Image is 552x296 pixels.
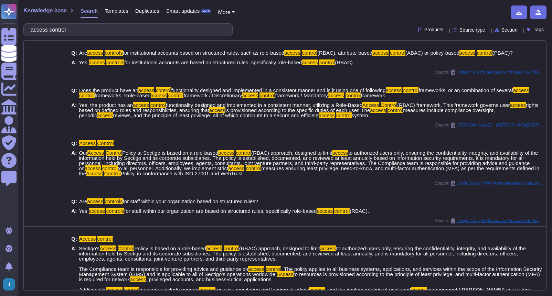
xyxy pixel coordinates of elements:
mark: access [97,112,113,118]
mark: access [302,59,318,65]
span: Insight / Insight Standard Information Gathering (SIG) [457,70,543,74]
mark: access [133,102,149,108]
mark: access [89,59,105,65]
mark: access [206,245,222,251]
mark: access [309,287,325,293]
span: , and the implementation of privileged [325,287,411,293]
span: More [218,9,230,15]
span: (RBAC) approach, designed to limit [251,150,332,156]
span: Smart updates [166,8,200,13]
mark: access [87,50,103,56]
span: . The policy applies to all business systems, applications, and services within the scope of the ... [79,266,542,277]
b: Q: [71,50,77,55]
span: reviews, monitoring and logging of admin [215,287,309,293]
mark: control [97,236,113,242]
span: frameworks, or an combination of several [418,87,513,93]
mark: control [336,112,352,118]
span: Nova Scotia / Third Party Attestation Supplier Assessment Questionnaire v5.0 (3) [457,181,543,185]
b: A: [71,102,77,118]
mark: Control [97,140,114,146]
mark: access [138,87,155,93]
mark: access [89,208,105,214]
span: (ABAC) or policy-based [405,50,459,56]
mark: access [513,87,529,93]
mark: control [334,208,350,214]
mark: access [151,92,167,98]
b: Q: [71,88,77,98]
span: [PERSON_NAME] + [PERSON_NAME] RFP / KN RFP Questionnaire PKI 1 (003) [457,123,543,127]
mark: access [319,112,335,118]
mark: controls [106,208,125,214]
span: Our [79,150,87,156]
b: A: [71,60,77,65]
span: to resources is provisioned according to the principle of least privilege, and multi-factor authe... [79,271,540,282]
span: for institutional accounts are based on structured rules, specifically role-based [124,59,302,65]
mark: Access [86,171,103,176]
mark: control [346,92,361,98]
img: user [3,278,15,290]
b: Q: [71,141,77,146]
mark: access [510,102,526,108]
span: Knowledge base [23,8,67,13]
span: Tags [533,27,544,32]
mark: controls [106,59,125,65]
mark: access [332,150,348,156]
span: (PBAC)? [492,50,513,56]
mark: control [102,165,118,171]
mark: access [284,50,300,56]
mark: Control [104,171,121,176]
mark: control [156,87,171,93]
span: Products [424,27,443,32]
mark: Control [118,245,134,251]
span: Yes, [79,208,89,214]
mark: control [266,266,281,272]
mark: controls [105,198,123,204]
span: functionality designed and implemented in a consistent manner and is it using one of following [171,87,386,93]
mark: controls [105,50,123,56]
b: Q: [71,236,77,241]
mark: access [317,208,333,214]
span: for institutional accounts based on structured rules, such as role-based [123,50,284,56]
mark: Control [381,102,397,108]
mark: Access [79,236,96,242]
span: Are [79,198,87,204]
mark: control [124,287,139,293]
span: to authorized users only, ensuring the confidentiality, integrity, and availability of the inform... [79,150,538,171]
mark: control [403,87,418,93]
mark: access [199,287,215,293]
mark: access [459,50,476,56]
mark: Access [362,102,379,108]
mark: access [106,287,123,293]
mark: Control [106,150,122,156]
mark: control [388,107,403,113]
mark: access [328,92,344,98]
button: user [1,277,20,292]
b: A: [71,150,77,176]
mark: Access [79,140,96,146]
input: Search a question or template... [27,24,225,36]
span: Section [501,28,518,32]
mark: control [168,92,183,98]
mark: control [302,50,317,56]
span: functionality designed and implemented in a consistent manner, utilizing a Role-Based [166,102,362,108]
mark: control [236,150,251,156]
span: Policy at Sectigo is based on a role-based [122,150,218,156]
mark: access [320,245,336,251]
span: Sectigo's [79,245,99,251]
mark: access [411,287,427,293]
mark: control [319,59,335,65]
span: for staff within your organization based on structured rules? [123,198,258,204]
span: for staff within our organization are based on structured rules, specifically role-based [124,208,317,214]
span: Source: [435,180,543,186]
mark: access [370,107,386,113]
mark: control [79,92,95,98]
b: A: [71,208,77,213]
span: to authorized users only, ensuring the confidentiality, integrity, and availability of the inform... [79,245,526,272]
span: is provisioned according to the specific duties of each user. The [225,107,370,113]
mark: access [218,150,234,156]
span: Source: [435,69,543,75]
mark: Access [100,245,116,251]
span: measures include compliance oversight, periodic [79,107,495,118]
span: (RBAC) framework. This framework governs user [397,102,510,108]
span: Source: [435,218,543,223]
